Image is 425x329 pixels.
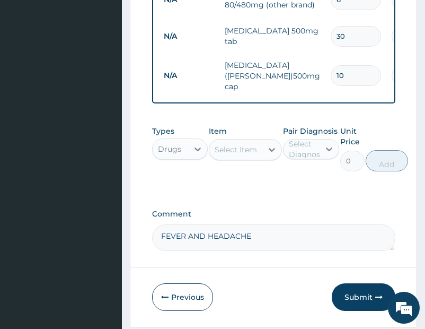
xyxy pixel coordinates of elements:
[219,55,325,97] td: [MEDICAL_DATA] ([PERSON_NAME])500mg cap
[55,59,178,73] div: Chat with us now
[152,283,213,311] button: Previous
[283,126,338,136] label: Pair Diagnosis
[152,127,174,136] label: Types
[215,144,257,155] div: Select Item
[340,126,365,147] label: Unit Price
[366,150,408,171] button: Add
[20,53,43,80] img: d_794563401_company_1708531726252_794563401
[5,218,202,255] textarea: Type your message and hit 'Enter'
[158,144,181,154] div: Drugs
[219,20,325,52] td: [MEDICAL_DATA] 500mg tab
[61,98,146,205] span: We're online!
[289,138,326,160] div: Select Diagnosis
[174,5,199,31] div: Minimize live chat window
[209,126,227,136] label: Item
[332,283,395,311] button: Submit
[152,210,395,219] label: Comment
[158,27,219,46] td: N/A
[158,66,219,85] td: N/A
